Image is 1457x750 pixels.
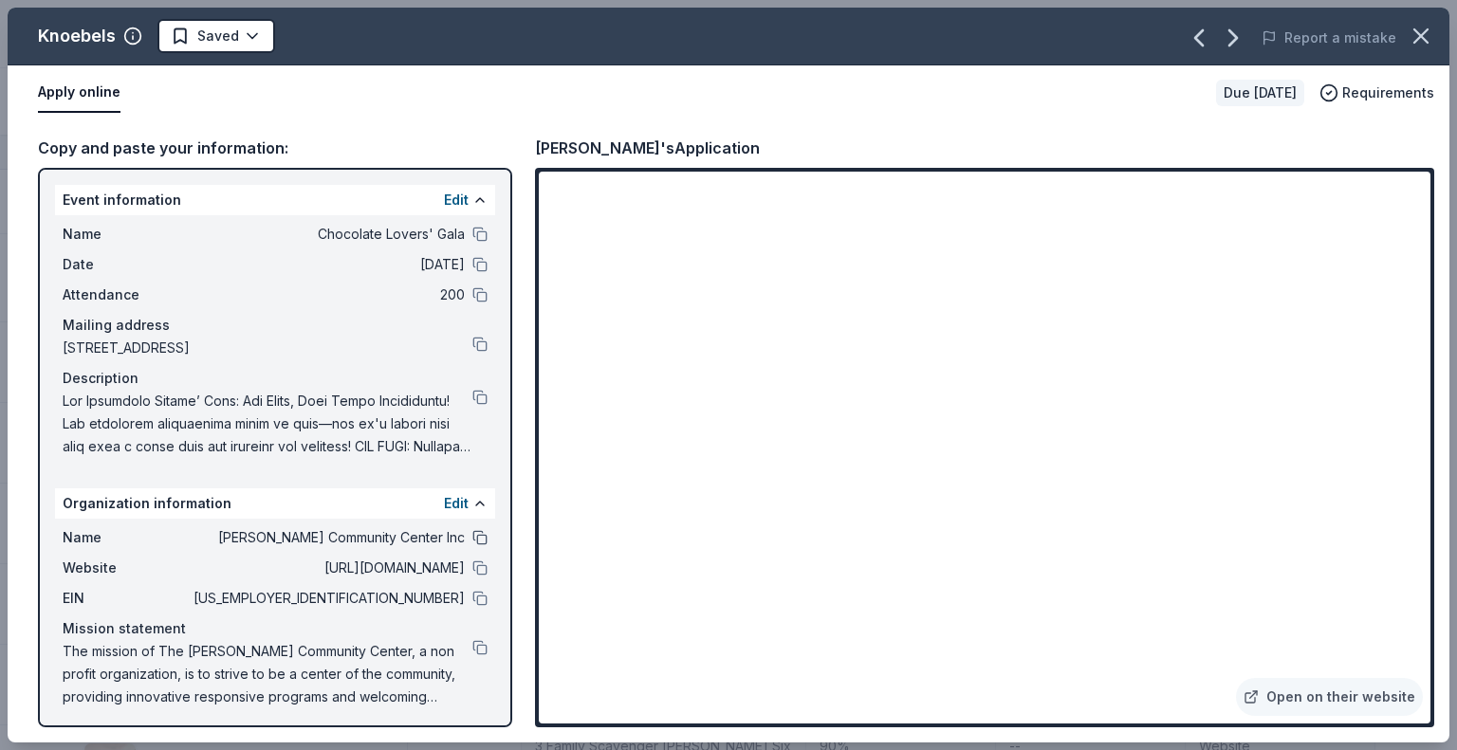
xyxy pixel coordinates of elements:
[38,136,512,160] div: Copy and paste your information:
[444,492,469,515] button: Edit
[55,185,495,215] div: Event information
[55,488,495,519] div: Organization information
[190,587,465,610] span: [US_EMPLOYER_IDENTIFICATION_NUMBER]
[444,189,469,211] button: Edit
[190,284,465,306] span: 200
[190,557,465,579] span: [URL][DOMAIN_NAME]
[190,223,465,246] span: Chocolate Lovers' Gala
[197,25,239,47] span: Saved
[1216,80,1304,106] div: Due [DATE]
[63,284,190,306] span: Attendance
[38,73,120,113] button: Apply online
[38,21,116,51] div: Knoebels
[63,367,488,390] div: Description
[63,223,190,246] span: Name
[63,253,190,276] span: Date
[535,136,760,160] div: [PERSON_NAME]'s Application
[1236,678,1423,716] a: Open on their website
[63,640,472,708] span: The mission of The [PERSON_NAME] Community Center, a non profit organization, is to strive to be ...
[63,557,190,579] span: Website
[157,19,275,53] button: Saved
[63,617,488,640] div: Mission statement
[1342,82,1434,104] span: Requirements
[1319,82,1434,104] button: Requirements
[63,390,472,458] span: Lor Ipsumdolo Sitame’ Cons: Adi Elits, Doei Tempo Incididuntu! Lab etdolorem aliquaenima minim ve...
[1262,27,1396,49] button: Report a mistake
[190,253,465,276] span: [DATE]
[63,526,190,549] span: Name
[63,314,488,337] div: Mailing address
[63,337,472,359] span: [STREET_ADDRESS]
[63,587,190,610] span: EIN
[190,526,465,549] span: [PERSON_NAME] Community Center Inc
